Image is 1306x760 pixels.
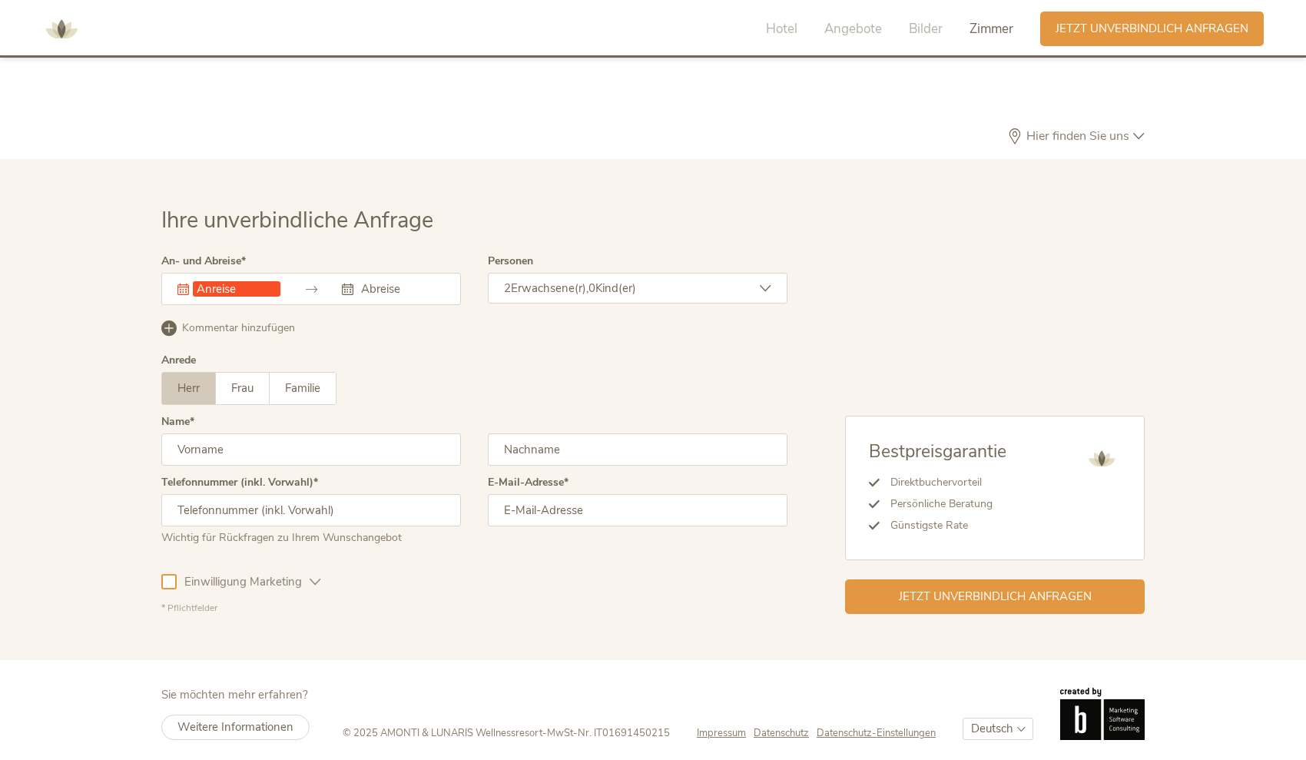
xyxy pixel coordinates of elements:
span: Kind(er) [595,280,636,296]
input: Telefonnummer (inkl. Vorwahl) [161,494,461,526]
span: Hier finden Sie uns [1023,130,1133,142]
li: Persönliche Beratung [880,493,1006,515]
span: Impressum [697,726,746,740]
div: * Pflichtfelder [161,602,787,615]
span: Datenschutz [754,726,809,740]
a: Weitere Informationen [161,715,310,740]
span: Kommentar hinzufügen [182,320,295,336]
input: E-Mail-Adresse [488,494,787,526]
span: Weitere Informationen [177,719,293,735]
a: Impressum [697,726,754,740]
span: Herr [177,380,200,396]
input: Nachname [488,433,787,466]
span: © 2025 AMONTI & LUNARIS Wellnessresort [343,726,542,740]
div: Wichtig für Rückfragen zu Ihrem Wunschangebot [161,526,461,546]
span: Bestpreisgarantie [869,440,1006,463]
span: Hotel [766,20,797,38]
span: Sie möchten mehr erfahren? [161,687,308,702]
span: Bilder [909,20,943,38]
span: Ihre unverbindliche Anfrage [161,205,433,235]
a: Datenschutz-Einstellungen [817,726,936,740]
input: Abreise [357,281,445,297]
a: AMONTI & LUNARIS Wellnessresort [38,23,85,34]
span: - [542,726,547,740]
span: Jetzt unverbindlich anfragen [1056,21,1248,37]
span: Einwilligung Marketing [177,574,310,590]
span: Familie [285,380,320,396]
span: Erwachsene(r), [511,280,588,296]
span: Jetzt unverbindlich anfragen [899,589,1092,605]
label: Telefonnummer (inkl. Vorwahl) [161,477,318,488]
label: Personen [488,256,533,267]
span: MwSt-Nr. IT01691450215 [547,726,670,740]
span: 2 [504,280,511,296]
span: 0 [588,280,595,296]
span: Zimmer [970,20,1013,38]
input: Vorname [161,433,461,466]
li: Direktbuchervorteil [880,472,1006,493]
img: AMONTI & LUNARIS Wellnessresort [1082,440,1121,478]
img: AMONTI & LUNARIS Wellnessresort [38,6,85,52]
span: Frau [231,380,254,396]
label: An- und Abreise [161,256,246,267]
img: Brandnamic GmbH | Leading Hospitality Solutions [1060,688,1145,740]
label: Name [161,417,194,427]
label: E-Mail-Adresse [488,477,568,488]
div: Anrede [161,355,196,366]
a: Datenschutz [754,726,817,740]
span: Angebote [824,20,882,38]
input: Anreise [193,281,280,297]
li: Günstigste Rate [880,515,1006,536]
